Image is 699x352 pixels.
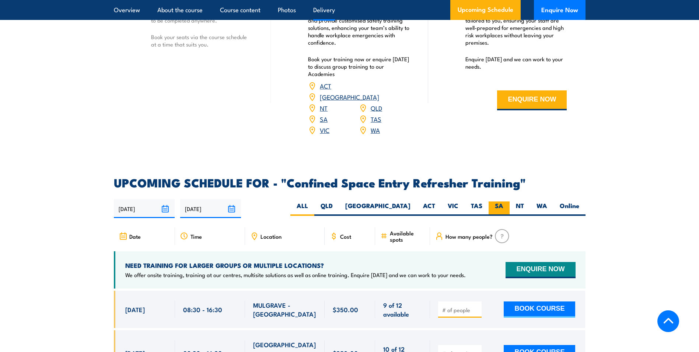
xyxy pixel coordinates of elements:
a: SA [320,114,328,123]
a: QLD [371,103,382,112]
label: NT [510,201,530,216]
label: Online [553,201,586,216]
label: WA [530,201,553,216]
a: VIC [320,125,329,134]
a: ACT [320,81,331,90]
label: ACT [417,201,441,216]
label: QLD [314,201,339,216]
span: Date [129,233,141,239]
label: TAS [465,201,489,216]
span: $350.00 [333,305,358,314]
label: SA [489,201,510,216]
p: Book your seats via the course schedule at a time that suits you. [151,33,253,48]
p: Our Academies are located nationally and provide customised safety training solutions, enhancing ... [308,9,410,46]
a: WA [371,125,380,134]
h4: NEED TRAINING FOR LARGER GROUPS OR MULTIPLE LOCATIONS? [125,261,466,269]
label: VIC [441,201,465,216]
p: We offer convenient nationwide training tailored to you, ensuring your staff are well-prepared fo... [465,9,567,46]
button: ENQUIRE NOW [506,262,575,278]
span: Cost [340,233,351,239]
span: How many people? [445,233,493,239]
span: Available spots [390,230,425,242]
button: BOOK COURSE [504,301,575,318]
input: From date [114,199,175,218]
input: To date [180,199,241,218]
span: [DATE] [125,305,145,314]
span: Location [261,233,282,239]
input: # of people [442,306,479,314]
a: TAS [371,114,381,123]
h2: UPCOMING SCHEDULE FOR - "Confined Space Entry Refresher Training" [114,177,586,187]
span: 9 of 12 available [383,301,422,318]
label: [GEOGRAPHIC_DATA] [339,201,417,216]
p: Book your training now or enquire [DATE] to discuss group training to our Academies [308,55,410,77]
a: NT [320,103,328,112]
p: Enquire [DATE] and we can work to your needs. [465,55,567,70]
span: MULGRAVE - [GEOGRAPHIC_DATA] [253,301,317,318]
span: 08:30 - 16:30 [183,305,222,314]
label: ALL [290,201,314,216]
a: [GEOGRAPHIC_DATA] [320,92,379,101]
p: We offer onsite training, training at our centres, multisite solutions as well as online training... [125,271,466,279]
span: Time [191,233,202,239]
button: ENQUIRE NOW [497,90,567,110]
